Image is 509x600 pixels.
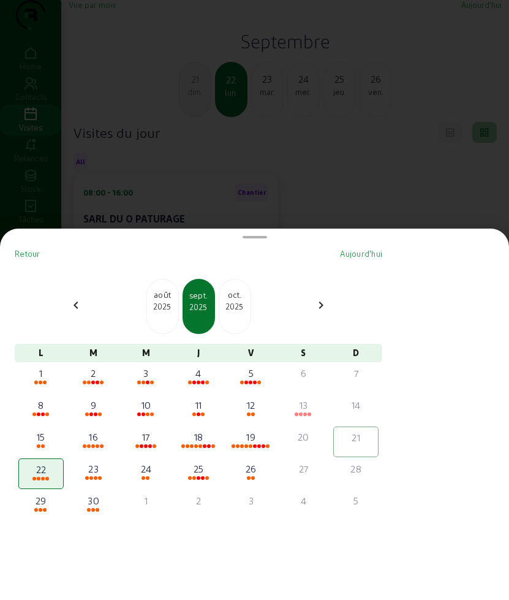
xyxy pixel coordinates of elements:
[124,493,167,508] div: 1
[225,344,277,362] div: V
[230,398,273,412] div: 12
[72,398,115,412] div: 9
[334,493,377,508] div: 5
[230,461,273,476] div: 26
[124,366,167,381] div: 3
[334,366,377,381] div: 7
[230,493,273,508] div: 3
[69,298,83,313] mat-icon: chevron_left
[124,430,167,444] div: 17
[20,493,62,508] div: 29
[184,302,214,313] div: 2025
[72,461,115,476] div: 23
[282,366,325,381] div: 6
[177,366,220,381] div: 4
[72,366,115,381] div: 2
[177,398,220,412] div: 11
[172,344,225,362] div: J
[282,430,325,444] div: 20
[282,398,325,412] div: 13
[124,461,167,476] div: 24
[340,249,382,258] span: Aujourd'hui
[177,461,220,476] div: 25
[219,301,251,312] div: 2025
[20,366,62,381] div: 1
[177,493,220,508] div: 2
[72,493,115,508] div: 30
[124,398,167,412] div: 10
[20,462,62,477] div: 22
[282,461,325,476] div: 27
[314,298,328,313] mat-icon: chevron_right
[177,430,220,444] div: 18
[334,461,377,476] div: 28
[15,249,40,258] span: Retour
[282,493,325,508] div: 4
[20,430,62,444] div: 15
[219,289,251,301] div: oct.
[67,344,120,362] div: M
[147,301,178,312] div: 2025
[335,430,377,445] div: 21
[330,344,382,362] div: D
[184,289,214,302] div: sept.
[230,430,273,444] div: 19
[119,344,172,362] div: M
[334,398,377,412] div: 14
[147,289,178,301] div: août
[20,398,62,412] div: 8
[15,344,67,362] div: L
[72,430,115,444] div: 16
[277,344,330,362] div: S
[230,366,273,381] div: 5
